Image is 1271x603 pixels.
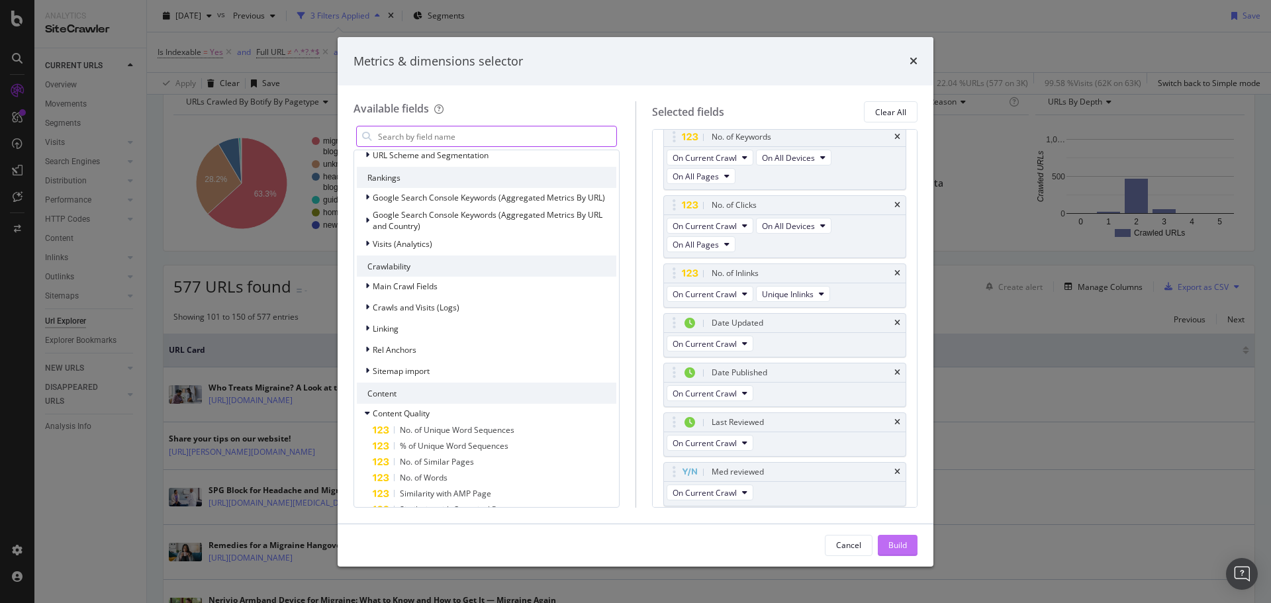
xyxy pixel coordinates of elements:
span: Visits (Analytics) [373,238,432,250]
div: No. of Inlinks [712,267,759,280]
div: Rankings [357,167,616,188]
div: Last ReviewedtimesOn Current Crawl [663,412,907,457]
button: On All Devices [756,150,831,165]
div: Date Updated [712,316,763,330]
span: No. of Unique Word Sequences [400,424,514,436]
div: Med reviewedtimesOn Current Crawl [663,462,907,506]
span: On All Pages [673,239,719,250]
div: Date Published [712,366,767,379]
div: No. of KeywordstimesOn Current CrawlOn All DevicesOn All Pages [663,127,907,190]
button: On All Pages [667,168,735,184]
div: times [894,201,900,209]
div: times [894,369,900,377]
button: On Current Crawl [667,385,753,401]
span: On Current Crawl [673,487,737,498]
span: On Current Crawl [673,220,737,232]
button: On Current Crawl [667,218,753,234]
div: Date PublishedtimesOn Current Crawl [663,363,907,407]
span: On All Pages [673,171,719,182]
button: On All Pages [667,236,735,252]
button: Unique Inlinks [756,286,830,302]
button: On Current Crawl [667,336,753,351]
span: % of Unique Word Sequences [400,440,508,451]
div: times [894,468,900,476]
span: On All Devices [762,152,815,163]
div: Selected fields [652,105,724,120]
span: Unique Inlinks [762,289,814,300]
span: Crawls and Visits (Logs) [373,302,459,313]
div: times [894,269,900,277]
div: times [894,418,900,426]
span: On Current Crawl [673,438,737,449]
div: modal [338,37,933,567]
span: Sitemap import [373,365,430,377]
button: On Current Crawl [667,485,753,500]
div: No. of Keywords [712,130,771,144]
div: times [894,133,900,141]
div: Med reviewed [712,465,764,479]
input: Search by field name [377,126,616,146]
button: On Current Crawl [667,286,753,302]
div: No. of ClickstimesOn Current CrawlOn All DevicesOn All Pages [663,195,907,258]
div: times [910,53,918,70]
button: On All Devices [756,218,831,234]
div: Date UpdatedtimesOn Current Crawl [663,313,907,357]
div: Content [357,383,616,404]
div: Crawlability [357,255,616,277]
button: On Current Crawl [667,150,753,165]
div: Metrics & dimensions selector [353,53,523,70]
div: No. of Clicks [712,199,757,212]
span: Rel Anchors [373,344,416,355]
div: Open Intercom Messenger [1226,558,1258,590]
div: Clear All [875,107,906,118]
span: On Current Crawl [673,289,737,300]
span: On All Devices [762,220,815,232]
div: No. of InlinkstimesOn Current CrawlUnique Inlinks [663,263,907,308]
button: Cancel [825,535,872,556]
span: URL Scheme and Segmentation [373,150,489,161]
div: times [894,319,900,327]
span: Google Search Console Keywords (Aggregated Metrics By URL and Country) [373,209,602,232]
div: Cancel [836,539,861,551]
button: Clear All [864,101,918,122]
span: Google Search Console Keywords (Aggregated Metrics By URL) [373,192,605,203]
span: On Current Crawl [673,338,737,349]
div: Available fields [353,101,429,116]
span: Main Crawl Fields [373,281,438,292]
span: On Current Crawl [673,388,737,399]
span: Similarity with AMP Page [400,488,491,499]
span: No. of Similar Pages [400,456,474,467]
button: On Current Crawl [667,435,753,451]
span: Content Quality [373,408,430,419]
span: On Current Crawl [673,152,737,163]
div: Last Reviewed [712,416,764,429]
button: Build [878,535,918,556]
span: Linking [373,323,399,334]
div: Build [888,539,907,551]
span: No. of Words [400,472,447,483]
